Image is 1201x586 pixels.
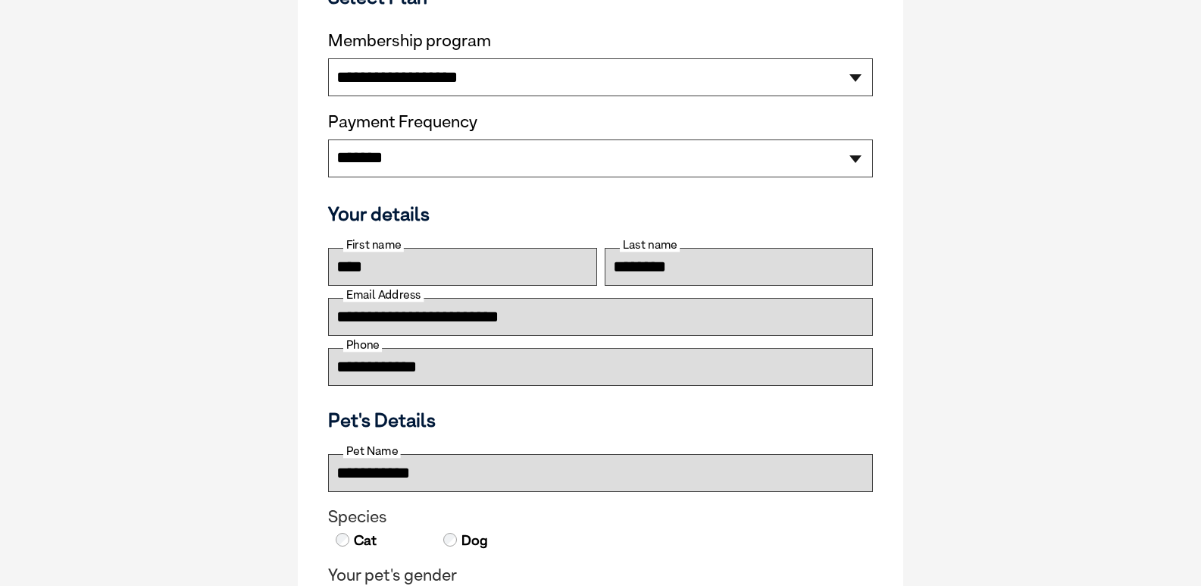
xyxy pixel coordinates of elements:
label: Last name [620,238,680,252]
h3: Pet's Details [322,409,879,431]
label: Phone [343,338,382,352]
label: First name [343,238,404,252]
h3: Your details [328,202,873,225]
legend: Species [328,507,873,527]
label: Payment Frequency [328,112,477,132]
label: Membership program [328,31,873,51]
legend: Your pet's gender [328,566,873,585]
label: Email Address [343,288,424,302]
